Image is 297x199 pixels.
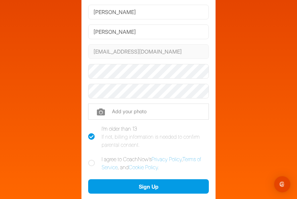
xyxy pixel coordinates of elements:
input: Last Name [88,24,209,39]
div: Open Intercom Messenger [274,176,290,192]
a: Privacy Policy [152,156,182,162]
button: Sign Up [88,179,209,194]
input: Email [88,44,209,59]
input: First Name [88,5,209,19]
div: If not, billing information is needed to confirm parental consent. [102,133,209,149]
a: Cookie Policy [129,164,158,171]
div: I'm older than 13 [102,125,209,149]
label: I agree to CoachNow's , , and . [88,155,209,171]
